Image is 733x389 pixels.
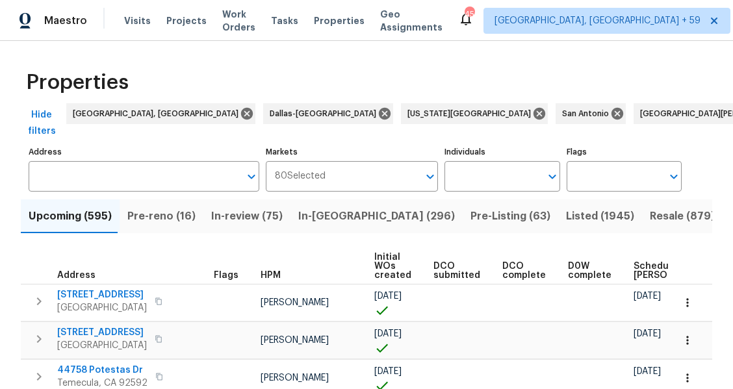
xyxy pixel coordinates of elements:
span: [US_STATE][GEOGRAPHIC_DATA] [407,107,536,120]
span: Initial WOs created [374,253,411,280]
span: HPM [261,271,281,280]
div: [US_STATE][GEOGRAPHIC_DATA] [401,103,548,124]
span: [DATE] [634,329,661,338]
span: Resale (879) [650,207,715,225]
span: Projects [166,14,207,27]
span: Maestro [44,14,87,27]
span: [DATE] [634,292,661,301]
span: [GEOGRAPHIC_DATA], [GEOGRAPHIC_DATA] + 59 [495,14,701,27]
label: Address [29,148,259,156]
span: [DATE] [374,367,402,376]
span: Upcoming (595) [29,207,112,225]
div: San Antonio [556,103,626,124]
button: Hide filters [21,103,62,143]
span: Work Orders [222,8,255,34]
span: [DATE] [634,367,661,376]
span: [GEOGRAPHIC_DATA] [57,301,147,314]
span: In-review (75) [211,207,283,225]
span: [DATE] [374,329,402,338]
div: [GEOGRAPHIC_DATA], [GEOGRAPHIC_DATA] [66,103,255,124]
button: Open [421,168,439,186]
span: Scheduled [PERSON_NAME] [634,262,707,280]
span: [PERSON_NAME] [261,336,329,345]
button: Open [665,168,683,186]
span: Tasks [271,16,298,25]
span: Hide filters [26,107,57,139]
span: In-[GEOGRAPHIC_DATA] (296) [298,207,455,225]
span: Geo Assignments [380,8,443,34]
span: [STREET_ADDRESS] [57,326,147,339]
span: DCO submitted [433,262,480,280]
span: 44758 Potestas Dr [57,364,148,377]
label: Markets [266,148,439,156]
span: Listed (1945) [566,207,634,225]
span: Address [57,271,96,280]
span: Pre-Listing (63) [470,207,550,225]
span: D0W complete [568,262,611,280]
label: Flags [567,148,682,156]
span: Visits [124,14,151,27]
span: [PERSON_NAME] [261,298,329,307]
span: Pre-reno (16) [127,207,196,225]
span: Flags [214,271,238,280]
span: [DATE] [374,292,402,301]
label: Individuals [444,148,559,156]
div: Dallas-[GEOGRAPHIC_DATA] [263,103,393,124]
span: [PERSON_NAME] [261,373,329,383]
button: Open [242,168,261,186]
div: 451 [465,8,474,21]
span: DCO complete [502,262,546,280]
button: Open [543,168,561,186]
span: San Antonio [562,107,614,120]
span: [GEOGRAPHIC_DATA], [GEOGRAPHIC_DATA] [73,107,244,120]
span: [GEOGRAPHIC_DATA] [57,339,147,352]
span: Properties [314,14,365,27]
span: Dallas-[GEOGRAPHIC_DATA] [270,107,381,120]
span: 80 Selected [275,171,326,182]
span: [STREET_ADDRESS] [57,288,147,301]
span: Properties [26,76,129,89]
